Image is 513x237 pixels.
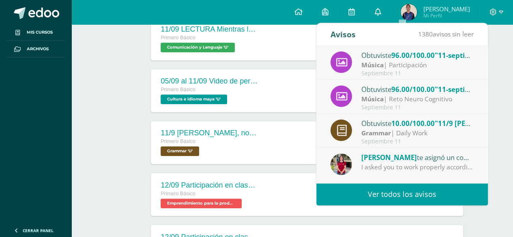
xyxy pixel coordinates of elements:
[361,104,474,111] div: Septiembre 11
[361,50,474,60] div: Obtuviste en
[361,60,384,69] strong: Música
[161,43,235,52] span: Comunicación y Lenguaje 'U'
[361,84,474,94] div: Obtuviste en
[401,4,417,20] img: 2dd6b1747887d1c07ec5915245b443e1.png
[161,77,258,85] div: 05/09 al 11/09 Video de personaje destacado de [GEOGRAPHIC_DATA].
[391,51,435,60] span: 96.00/100.00
[361,118,474,128] div: Obtuviste en
[361,152,474,162] div: te asignó un comentario en '11/9 [PERSON_NAME], notetaking and commands review , escape room note...
[361,94,384,103] strong: Música
[6,24,65,41] a: Mis cursos
[161,87,195,92] span: Primero Básico
[391,85,435,94] span: 96.00/100.00
[161,191,195,196] span: Primero Básico
[418,30,433,38] span: 1380
[361,162,474,172] div: I asked you to work properly according to the instructions
[361,128,391,137] strong: Grammar
[161,94,227,104] span: Cultura e idioma maya 'U'
[361,94,474,104] div: | Reto Neuro Cognitivo
[161,139,195,144] span: Primero Básico
[161,181,258,190] div: 12/09 Participación en clase 🙋‍♂️🙋‍♀️
[161,35,195,41] span: Primero Básico
[361,138,474,145] div: Septiembre 11
[161,146,199,156] span: Grammar 'U'
[361,70,474,77] div: Septiembre 11
[391,119,435,128] span: 10.00/100.00
[316,183,488,205] a: Ver todos los avisos
[27,29,53,36] span: Mis cursos
[23,228,54,233] span: Cerrar panel
[27,46,49,52] span: Archivos
[161,129,258,137] div: 11/9 [PERSON_NAME], notetaking and commands review , escape room note in the notebook
[161,25,258,34] div: 11/09 LECTURA Mientras leemos El laboratorio secreto págs. 16-17
[161,199,242,208] span: Emprendimiento para la productividad 'U'
[361,128,474,138] div: | Daily Work
[331,23,356,45] div: Avisos
[361,153,417,162] span: [PERSON_NAME]
[423,5,470,13] span: [PERSON_NAME]
[6,41,65,58] a: Archivos
[361,60,474,70] div: | Participación
[423,12,470,19] span: Mi Perfil
[418,30,474,38] span: avisos sin leer
[331,154,352,175] img: ea60e6a584bd98fae00485d881ebfd6b.png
